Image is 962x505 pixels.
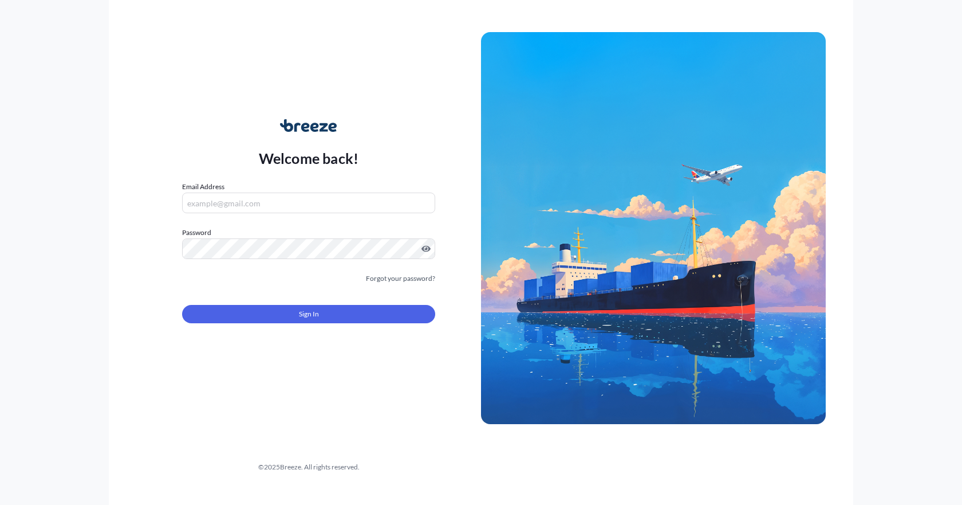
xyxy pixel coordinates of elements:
[182,305,435,323] button: Sign In
[182,181,224,193] label: Email Address
[366,273,435,284] a: Forgot your password?
[299,308,319,320] span: Sign In
[421,244,431,253] button: Show password
[182,193,435,213] input: example@gmail.com
[481,32,826,424] img: Ship illustration
[259,149,359,167] p: Welcome back!
[136,461,481,473] div: © 2025 Breeze. All rights reserved.
[182,227,435,238] label: Password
